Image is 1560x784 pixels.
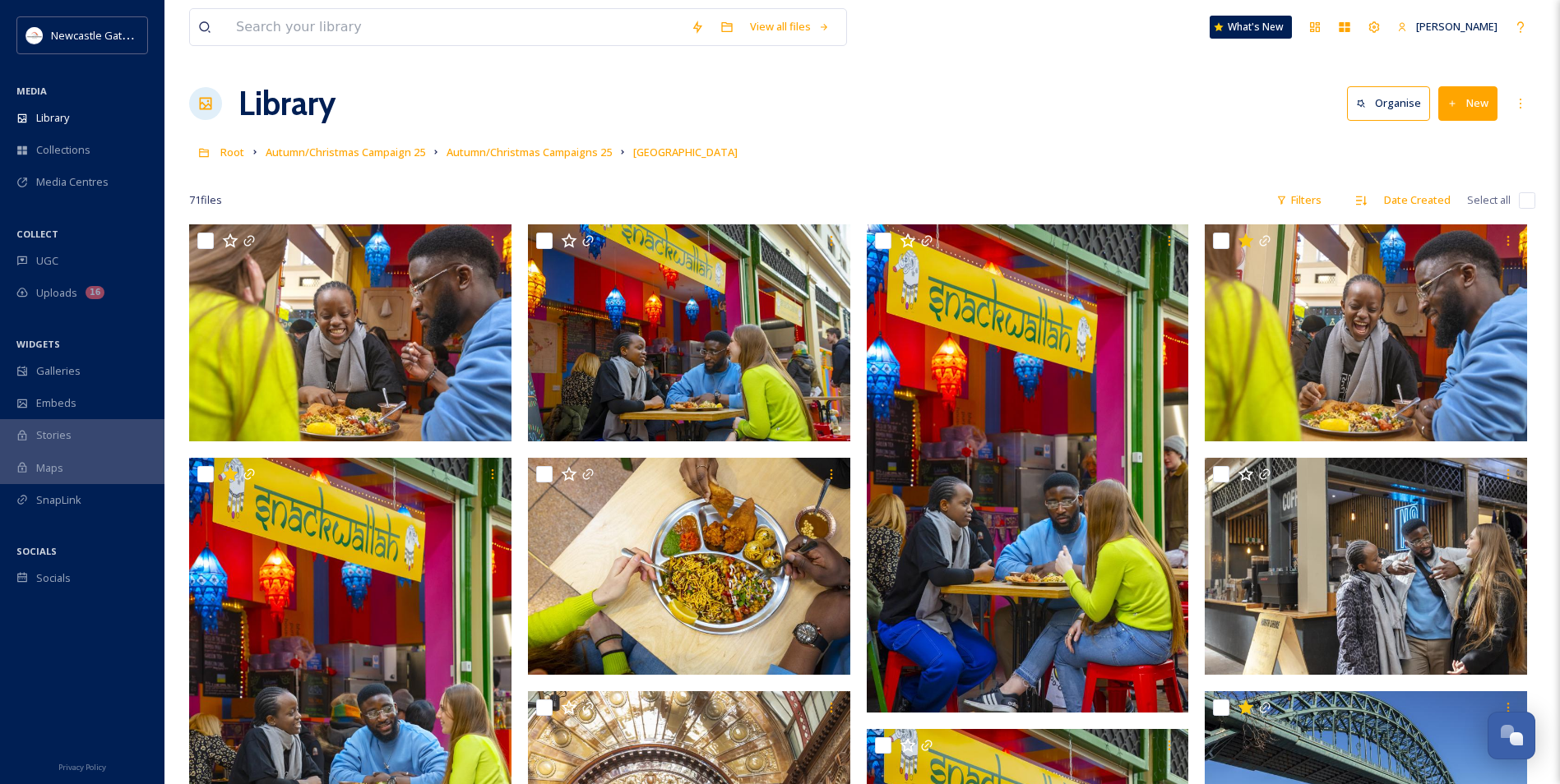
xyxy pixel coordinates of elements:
span: [GEOGRAPHIC_DATA] [633,145,738,159]
a: Autumn/Christmas Campaigns 25 [447,142,612,162]
span: Library [36,110,69,126]
img: DqD9wEUd_400x400.jpg [26,27,43,44]
span: SOCIALS [16,545,57,557]
span: Select all [1467,192,1511,208]
span: Maps [36,460,63,476]
span: COLLECT [16,228,58,240]
span: Embeds [36,395,76,411]
div: Date Created [1376,184,1459,216]
span: Autumn/Christmas Campaign 25 [266,145,425,159]
a: Privacy Policy [58,756,106,776]
a: Autumn/Christmas Campaign 25 [266,142,425,162]
div: 16 [86,286,104,299]
span: Newcastle Gateshead Initiative [51,27,202,43]
button: Open Chat [1488,712,1535,759]
span: UGC [36,253,58,269]
a: Root [220,142,244,162]
a: [GEOGRAPHIC_DATA] [633,142,738,162]
span: [PERSON_NAME] [1416,19,1498,34]
span: Root [220,145,244,159]
img: 090 NGI Gateway Newcastle.JPG [1205,458,1530,675]
span: Socials [36,570,71,586]
span: Privacy Policy [58,762,106,772]
a: View all files [742,11,838,43]
span: 71 file s [189,192,222,208]
a: What's New [1210,16,1292,39]
a: [PERSON_NAME] [1389,11,1506,43]
span: MEDIA [16,85,47,97]
span: Collections [36,142,90,158]
span: Autumn/Christmas Campaigns 25 [447,145,612,159]
span: Uploads [36,285,77,301]
button: Organise [1347,86,1430,120]
button: New [1438,86,1498,120]
input: Search your library [228,9,683,45]
img: 082 NGI Gateway Newcastle.JPG [867,224,1192,713]
span: Stories [36,427,72,443]
span: WIDGETS [16,338,60,350]
span: Media Centres [36,174,109,190]
span: SnapLink [36,492,81,508]
img: 087 NGI Gateway Newcastle.JPG [1205,224,1530,441]
a: Library [238,79,336,128]
span: Galleries [36,363,81,379]
div: Filters [1268,184,1330,216]
img: 081 NGI Gateway Newcastle.JPG [528,224,854,441]
img: 086 NGI Gateway Newcastle.JPG [189,224,515,441]
img: 084 NGI Gateway Newcastle.JPG [528,458,854,675]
